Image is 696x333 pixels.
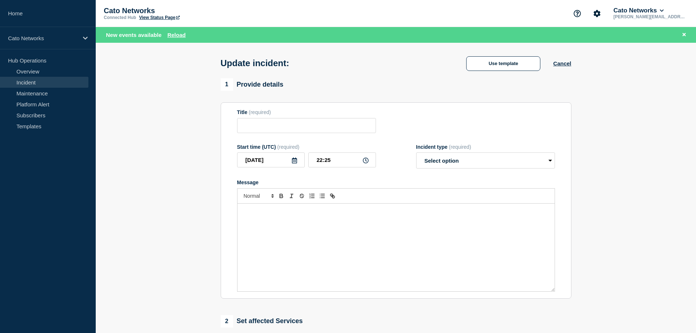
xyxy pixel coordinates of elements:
[237,109,376,115] div: Title
[276,192,286,200] button: Toggle bold text
[416,144,555,150] div: Incident type
[307,192,317,200] button: Toggle ordered list
[8,35,78,41] p: Cato Networks
[240,192,276,200] span: Font size
[237,152,305,167] input: YYYY-MM-DD
[237,118,376,133] input: Title
[308,152,376,167] input: HH:MM
[104,7,250,15] p: Cato Networks
[327,192,338,200] button: Toggle link
[416,152,555,169] select: Incident type
[277,144,300,150] span: (required)
[553,60,571,67] button: Cancel
[139,15,180,20] a: View Status Page
[237,204,555,291] div: Message
[237,144,376,150] div: Start time (UTC)
[317,192,327,200] button: Toggle bulleted list
[297,192,307,200] button: Toggle strikethrough text
[589,6,605,21] button: Account settings
[286,192,297,200] button: Toggle italic text
[237,179,555,185] div: Message
[221,78,284,91] div: Provide details
[106,32,161,38] span: New events available
[249,109,271,115] span: (required)
[104,15,136,20] p: Connected Hub
[221,315,233,328] span: 2
[167,32,186,38] button: Reload
[612,7,665,14] button: Cato Networks
[449,144,471,150] span: (required)
[570,6,585,21] button: Support
[221,58,289,68] h1: Update incident:
[466,56,540,71] button: Use template
[221,315,303,328] div: Set affected Services
[612,14,688,19] p: [PERSON_NAME][EMAIL_ADDRESS][PERSON_NAME][DOMAIN_NAME]
[221,78,233,91] span: 1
